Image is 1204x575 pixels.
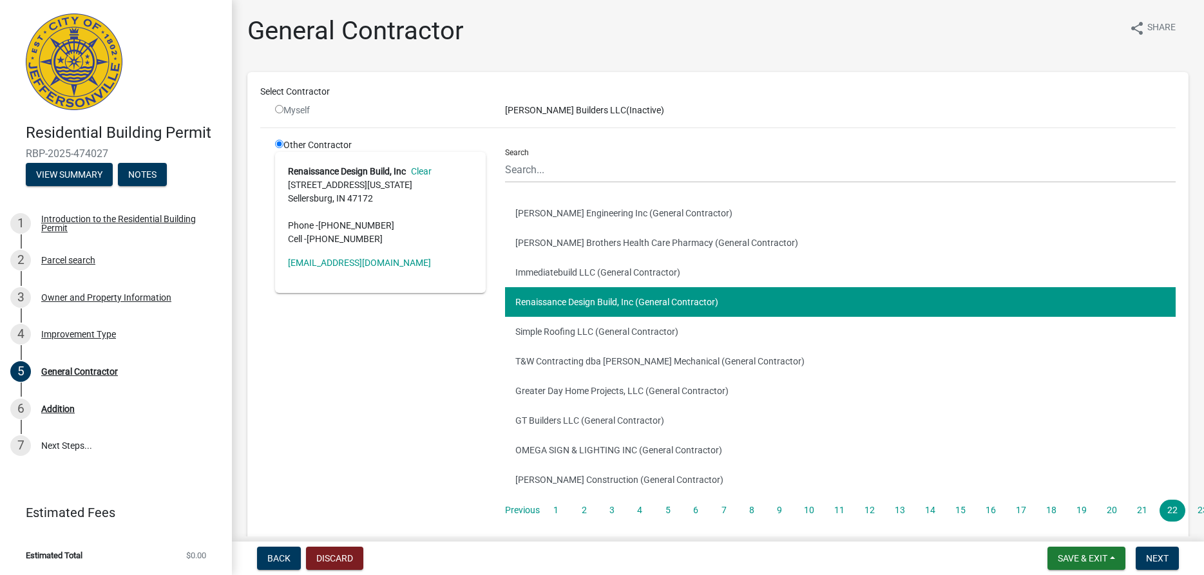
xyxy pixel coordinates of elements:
[857,500,883,522] a: 12
[1038,500,1064,522] a: 18
[41,367,118,376] div: General Contractor
[917,500,943,522] a: 14
[288,258,431,268] a: [EMAIL_ADDRESS][DOMAIN_NAME]
[10,324,31,344] div: 4
[626,105,664,115] span: (Inactive)
[740,500,763,522] a: 8
[10,399,31,419] div: 6
[288,234,307,244] abbr: Cell -
[26,124,222,142] h4: Residential Building Permit
[10,361,31,382] div: 5
[265,138,495,532] div: Other Contractor
[505,198,1176,228] button: [PERSON_NAME] Engineering Inc (General Contractor)
[288,165,473,246] address: [STREET_ADDRESS][US_STATE] Sellersburg, IN 47172
[684,500,707,522] a: 6
[505,376,1176,406] button: Greater Day Home Projects, LLC (General Contractor)
[275,104,486,117] div: Myself
[1160,500,1185,522] a: 22
[10,213,31,234] div: 1
[288,166,406,176] strong: Renaissance Design Build, Inc
[768,500,791,522] a: 9
[505,435,1176,465] button: OMEGA SIGN & LIGHTING INC (General Contractor)
[712,500,735,522] a: 7
[628,500,651,522] a: 4
[10,287,31,308] div: 3
[505,228,1176,258] button: [PERSON_NAME] Brothers Health Care Pharmacy (General Contractor)
[505,406,1176,435] button: GT Builders LLC (General Contractor)
[505,287,1176,317] button: Renaissance Design Build, Inc (General Contractor)
[505,500,1176,522] nav: Page navigation
[505,156,1176,183] input: Search...
[318,220,394,231] span: [PHONE_NUMBER]
[505,317,1176,346] button: Simple Roofing LLC (General Contractor)
[1047,547,1125,570] button: Save & Exit
[978,500,1004,522] a: 16
[1058,553,1107,563] span: Save & Exit
[41,256,95,265] div: Parcel search
[1136,547,1179,570] button: Next
[406,166,432,176] a: Clear
[10,250,31,270] div: 2
[288,220,318,231] abbr: Phone -
[1119,15,1186,41] button: shareShare
[41,404,75,413] div: Addition
[247,15,464,46] h1: General Contractor
[257,547,301,570] button: Back
[827,500,852,522] a: 11
[505,346,1176,376] button: T&W Contracting dba [PERSON_NAME] Mechanical (General Contractor)
[1146,553,1169,563] span: Next
[600,500,624,522] a: 3
[26,170,113,180] wm-modal-confirm: Summary
[307,234,383,244] span: [PHONE_NUMBER]
[1069,500,1094,522] a: 19
[505,465,1176,495] button: [PERSON_NAME] Construction (General Contractor)
[1099,500,1125,522] a: 20
[887,500,913,522] a: 13
[544,500,568,522] a: 1
[41,293,171,302] div: Owner and Property Information
[10,500,211,525] a: Estimated Fees
[505,500,540,522] a: Previous
[10,435,31,456] div: 7
[26,551,82,560] span: Estimated Total
[572,500,595,522] a: 2
[251,85,1185,99] div: Select Contractor
[118,163,167,186] button: Notes
[495,104,1185,117] div: [PERSON_NAME] Builders LLC
[1129,21,1145,36] i: share
[267,553,291,563] span: Back
[1129,500,1155,522] a: 21
[41,214,211,232] div: Introduction to the Residential Building Permit
[26,147,206,160] span: RBP-2025-474027
[118,170,167,180] wm-modal-confirm: Notes
[505,258,1176,287] button: Immediatebuild LLC (General Contractor)
[1147,21,1176,36] span: Share
[796,500,822,522] a: 10
[948,500,973,522] a: 15
[26,163,113,186] button: View Summary
[41,330,116,339] div: Improvement Type
[26,14,122,110] img: City of Jeffersonville, Indiana
[656,500,680,522] a: 5
[306,547,363,570] button: Discard
[186,551,206,560] span: $0.00
[1008,500,1034,522] a: 17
